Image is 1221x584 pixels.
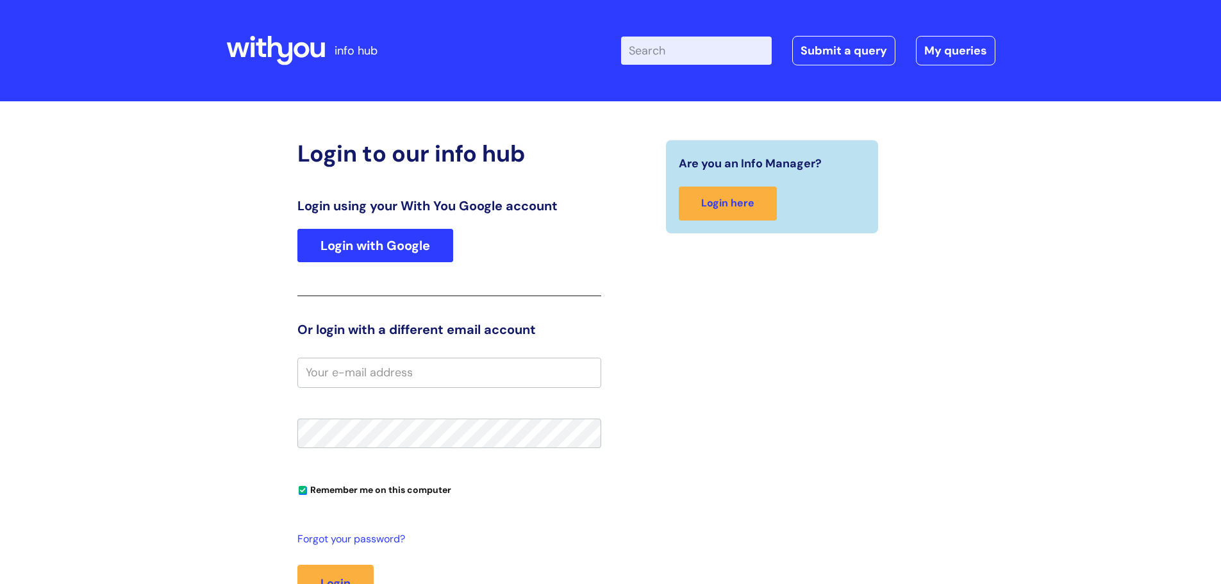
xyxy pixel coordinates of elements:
a: Forgot your password? [297,530,595,549]
h2: Login to our info hub [297,140,601,167]
p: info hub [335,40,378,61]
h3: Or login with a different email account [297,322,601,337]
a: Submit a query [792,36,895,65]
div: You can uncheck this option if you're logging in from a shared device [297,479,601,499]
input: Remember me on this computer [299,487,307,495]
h3: Login using your With You Google account [297,198,601,213]
a: Login with Google [297,229,453,262]
input: Your e-mail address [297,358,601,387]
label: Remember me on this computer [297,481,451,496]
a: Login here [679,187,777,221]
input: Search [621,37,772,65]
span: Are you an Info Manager? [679,153,822,174]
a: My queries [916,36,995,65]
